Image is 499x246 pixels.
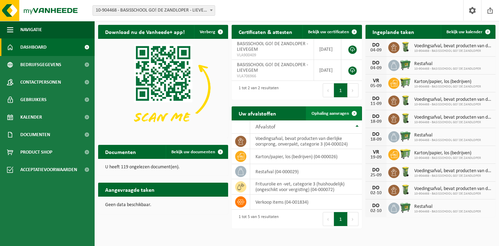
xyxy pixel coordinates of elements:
[414,120,492,125] span: 10-904468 - BASISSCHOOL GO! DE ZANDLOPER
[414,49,492,53] span: 10-904468 - BASISSCHOOL GO! DE ZANDLOPER
[20,143,52,161] span: Product Shop
[98,39,228,136] img: Download de VHEPlus App
[414,133,481,138] span: Restafval
[369,155,383,160] div: 19-09
[334,212,348,226] button: 1
[20,161,77,178] span: Acceptatievoorwaarden
[369,137,383,142] div: 18-09
[369,185,383,191] div: DO
[446,30,483,34] span: Bekijk uw kalender
[369,114,383,119] div: DO
[20,21,42,38] span: Navigatie
[314,39,341,60] td: [DATE]
[235,211,279,227] div: 1 tot 5 van 5 resultaten
[414,79,481,85] span: Karton/papier, los (bedrijven)
[369,149,383,155] div: VR
[399,41,411,53] img: WB-0140-HPE-GN-51
[232,25,299,38] h2: Certificaten & attesten
[237,52,308,58] span: VLA900409
[399,130,411,142] img: WB-0660-HPE-GN-04
[369,173,383,178] div: 25-09
[323,83,334,97] button: Previous
[20,56,61,73] span: Bedrijfsgegevens
[369,78,383,84] div: VR
[20,38,47,56] span: Dashboard
[399,148,411,160] img: WB-0660-HPE-GN-51
[250,179,362,195] td: frituurolie en -vet, categorie 3 (huishoudelijk) (ongeschikt voor vergisting) (04-000072)
[348,83,358,97] button: Next
[414,85,481,89] span: 10-904468 - BASISSCHOOL GO! DE ZANDLOPER
[250,134,362,149] td: voedingsafval, bevat producten van dierlijke oorsprong, onverpakt, categorie 3 (04-000024)
[414,43,492,49] span: Voedingsafval, bevat producten van dierlijke oorsprong, onverpakt, categorie 3
[414,192,492,196] span: 10-904468 - BASISSCHOOL GO! DE ZANDLOPER
[98,183,162,196] h2: Aangevraagde taken
[334,83,348,97] button: 1
[314,60,341,81] td: [DATE]
[166,145,227,159] a: Bekijk uw documenten
[105,203,221,208] p: Geen data beschikbaar.
[369,119,383,124] div: 18-09
[441,25,495,39] a: Bekijk uw kalender
[399,94,411,106] img: WB-0140-HPE-GN-51
[414,204,481,210] span: Restafval
[200,30,215,34] span: Verberg
[250,195,362,210] td: verkoop items (04-001834)
[414,168,492,174] span: Voedingsafval, bevat producten van dierlijke oorsprong, onverpakt, categorie 3
[237,62,308,73] span: BASISSCHOOL GO! DE ZANDLOPER - LIEVEGEM
[235,83,279,98] div: 1 tot 2 van 2 resultaten
[399,112,411,124] img: WB-0140-HPE-GN-51
[369,66,383,71] div: 04-09
[369,42,383,48] div: DO
[414,61,481,67] span: Restafval
[306,106,361,120] a: Ophaling aanvragen
[369,203,383,209] div: DO
[414,156,481,160] span: 10-904468 - BASISSCHOOL GO! DE ZANDLOPER
[414,138,481,142] span: 10-904468 - BASISSCHOOL GO! DE ZANDLOPER
[369,167,383,173] div: DO
[399,59,411,71] img: WB-0660-HPE-GN-04
[414,103,492,107] span: 10-904468 - BASISSCHOOL GO! DE ZANDLOPER
[323,212,334,226] button: Previous
[171,150,215,154] span: Bekijk uw documenten
[93,5,215,16] span: 10-904468 - BASISSCHOOL GO! DE ZANDLOPER - LIEVEGEM
[414,97,492,103] span: Voedingsafval, bevat producten van dierlijke oorsprong, onverpakt, categorie 3
[250,149,362,164] td: karton/papier, los (bedrijven) (04-000026)
[369,96,383,101] div: DO
[369,132,383,137] div: DO
[20,91,47,108] span: Gebruikers
[369,84,383,89] div: 05-09
[369,191,383,196] div: 02-10
[302,25,361,39] a: Bekijk uw certificaten
[414,186,492,192] span: Voedingsafval, bevat producten van dierlijke oorsprong, onverpakt, categorie 3
[414,210,481,214] span: 10-904468 - BASISSCHOOL GO! DE ZANDLOPER
[365,25,421,38] h2: Ingeplande taken
[369,101,383,106] div: 11-09
[414,115,492,120] span: Voedingsafval, bevat producten van dierlijke oorsprong, onverpakt, categorie 3
[369,209,383,213] div: 02-10
[308,30,349,34] span: Bekijk uw certificaten
[98,145,143,159] h2: Documenten
[93,6,215,15] span: 10-904468 - BASISSCHOOL GO! DE ZANDLOPER - LIEVEGEM
[399,77,411,89] img: WB-0660-HPE-GN-51
[414,174,492,178] span: 10-904468 - BASISSCHOOL GO! DE ZANDLOPER
[255,124,275,130] span: Afvalstof
[98,25,192,38] h2: Download nu de Vanheede+ app!
[369,48,383,53] div: 04-09
[250,164,362,179] td: restafval (04-000029)
[237,41,308,52] span: BASISSCHOOL GO! DE ZANDLOPER - LIEVEGEM
[105,165,221,170] p: U heeft 119 ongelezen document(en).
[399,166,411,178] img: WB-0140-HPE-GN-51
[414,67,481,71] span: 10-904468 - BASISSCHOOL GO! DE ZANDLOPER
[414,150,481,156] span: Karton/papier, los (bedrijven)
[399,184,411,196] img: WB-0140-HPE-GN-51
[20,73,61,91] span: Contactpersonen
[237,73,308,79] span: VLA706966
[20,126,50,143] span: Documenten
[194,25,227,39] button: Verberg
[232,106,283,120] h2: Uw afvalstoffen
[348,212,358,226] button: Next
[312,111,349,116] span: Ophaling aanvragen
[399,202,411,213] img: WB-0660-HPE-GN-04
[369,60,383,66] div: DO
[20,108,42,126] span: Kalender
